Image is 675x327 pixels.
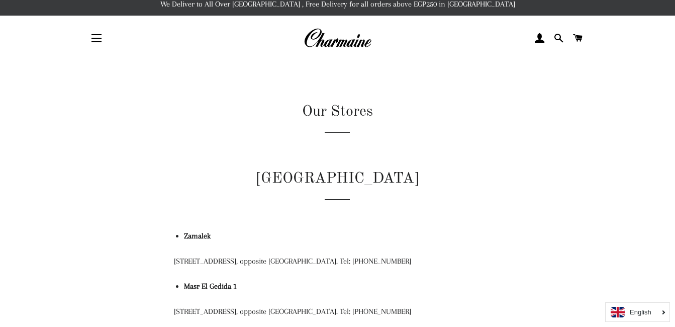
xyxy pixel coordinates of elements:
[184,231,211,240] strong: Zamalek
[304,27,371,49] img: Charmaine Egypt
[131,101,543,122] h1: Our Stores
[630,309,651,315] i: English
[174,255,501,268] p: [STREET_ADDRESS], opposite [GEOGRAPHIC_DATA]. Tel: [PHONE_NUMBER]
[611,307,664,317] a: English
[174,305,501,318] p: [STREET_ADDRESS], opposite [GEOGRAPHIC_DATA]. Tel: [PHONE_NUMBER]
[184,282,237,291] strong: Masr El Gedida 1
[174,168,501,200] h1: [GEOGRAPHIC_DATA]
